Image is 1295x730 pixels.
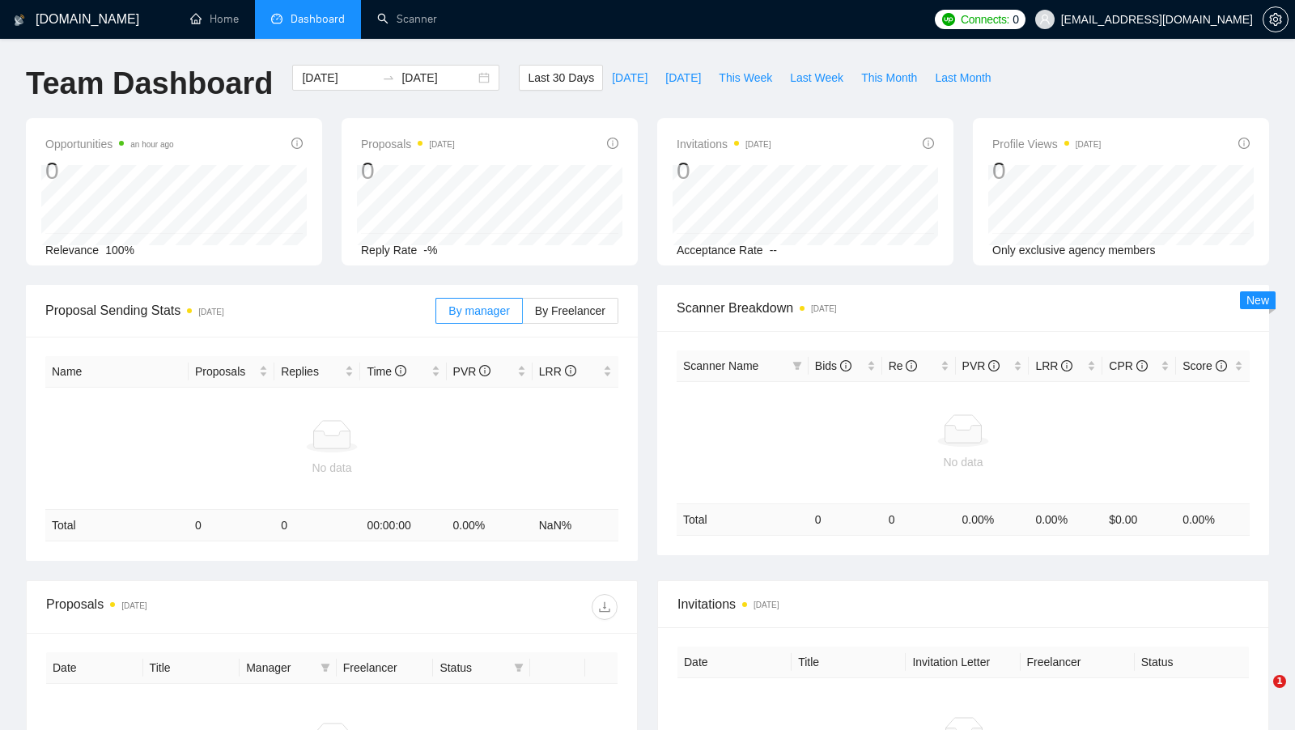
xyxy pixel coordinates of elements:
span: Bids [815,359,851,372]
time: an hour ago [130,140,173,149]
span: Replies [281,363,342,380]
time: [DATE] [745,140,771,149]
td: 0 [274,510,360,541]
span: This Week [719,69,772,87]
span: Time [367,365,405,378]
span: info-circle [1238,138,1250,149]
button: Last 30 Days [519,65,603,91]
th: Freelancer [337,652,434,684]
time: [DATE] [811,304,836,313]
a: searchScanner [377,12,437,26]
img: logo [14,7,25,33]
span: PVR [962,359,1000,372]
span: Profile Views [992,134,1101,154]
th: Date [46,652,143,684]
button: This Week [710,65,781,91]
button: [DATE] [656,65,710,91]
span: info-circle [923,138,934,149]
span: info-circle [395,365,406,376]
time: [DATE] [754,601,779,609]
span: setting [1263,13,1288,26]
span: filter [792,361,802,371]
span: Status [439,659,507,677]
span: filter [511,656,527,680]
time: [DATE] [1076,140,1101,149]
time: [DATE] [121,601,146,610]
span: 100% [105,244,134,257]
td: 0 [809,503,882,535]
span: Scanner Breakdown [677,298,1250,318]
span: info-circle [906,360,917,371]
span: info-circle [1061,360,1072,371]
span: filter [317,656,333,680]
span: [DATE] [612,69,647,87]
button: Last Month [926,65,1000,91]
span: download [592,601,617,613]
span: Proposal Sending Stats [45,300,435,320]
div: 0 [361,155,455,186]
button: setting [1263,6,1289,32]
span: Reply Rate [361,244,417,257]
button: This Month [852,65,926,91]
span: swap-right [382,71,395,84]
td: 0 [882,503,956,535]
span: 1 [1273,675,1286,688]
th: Status [1135,647,1249,678]
th: Title [792,647,906,678]
input: Start date [302,69,376,87]
span: to [382,71,395,84]
span: CPR [1109,359,1147,372]
span: filter [321,663,330,673]
div: Proposals [46,594,332,620]
span: LRR [1035,359,1072,372]
span: Acceptance Rate [677,244,763,257]
td: 0.00 % [447,510,533,541]
button: [DATE] [603,65,656,91]
span: info-circle [1216,360,1227,371]
span: Re [889,359,918,372]
img: upwork-logo.png [942,13,955,26]
span: This Month [861,69,917,87]
span: [DATE] [665,69,701,87]
td: NaN % [533,510,618,541]
button: Last Week [781,65,852,91]
span: Invitations [677,134,771,154]
th: Title [143,652,240,684]
span: Proposals [361,134,455,154]
div: No data [52,459,612,477]
span: -- [770,244,777,257]
td: 0.00 % [956,503,1030,535]
iframe: Intercom live chat [1240,675,1279,714]
div: 0 [677,155,771,186]
span: Connects: [961,11,1009,28]
div: 0 [992,155,1101,186]
td: 0.00 % [1176,503,1250,535]
span: PVR [453,365,491,378]
td: Total [677,503,809,535]
span: By Freelancer [535,304,605,317]
input: End date [401,69,475,87]
time: [DATE] [429,140,454,149]
span: info-circle [1136,360,1148,371]
td: 00:00:00 [360,510,446,541]
span: LRR [539,365,576,378]
th: Manager [240,652,337,684]
span: Scanner Name [683,359,758,372]
span: info-circle [565,365,576,376]
span: Proposals [195,363,256,380]
span: user [1039,14,1051,25]
th: Freelancer [1021,647,1135,678]
a: homeHome [190,12,239,26]
div: No data [683,453,1243,471]
span: Only exclusive agency members [992,244,1156,257]
span: Invitations [677,594,1249,614]
span: Last Week [790,69,843,87]
span: Relevance [45,244,99,257]
th: Name [45,356,189,388]
span: Score [1182,359,1226,372]
span: Opportunities [45,134,174,154]
span: By manager [448,304,509,317]
h1: Team Dashboard [26,65,273,103]
button: download [592,594,618,620]
th: Invitation Letter [906,647,1020,678]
